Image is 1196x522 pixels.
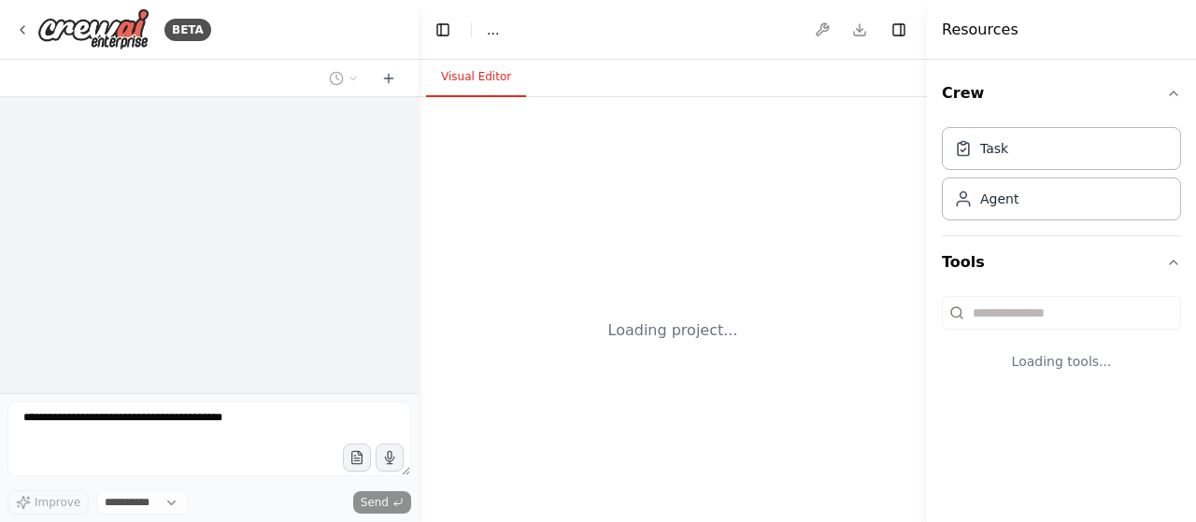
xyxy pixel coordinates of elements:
[374,67,404,90] button: Start a new chat
[361,495,389,510] span: Send
[321,67,366,90] button: Switch to previous chat
[942,120,1181,235] div: Crew
[426,58,526,97] button: Visual Editor
[35,495,80,510] span: Improve
[942,236,1181,289] button: Tools
[353,491,411,514] button: Send
[430,17,456,43] button: Hide left sidebar
[487,21,499,39] nav: breadcrumb
[608,319,738,342] div: Loading project...
[942,337,1181,386] div: Loading tools...
[37,8,149,50] img: Logo
[7,490,89,515] button: Improve
[376,444,404,472] button: Click to speak your automation idea
[343,444,371,472] button: Upload files
[942,289,1181,401] div: Tools
[942,67,1181,120] button: Crew
[164,19,211,41] div: BETA
[487,21,499,39] span: ...
[980,190,1018,208] div: Agent
[886,17,912,43] button: Hide right sidebar
[980,139,1008,158] div: Task
[942,19,1018,41] h4: Resources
